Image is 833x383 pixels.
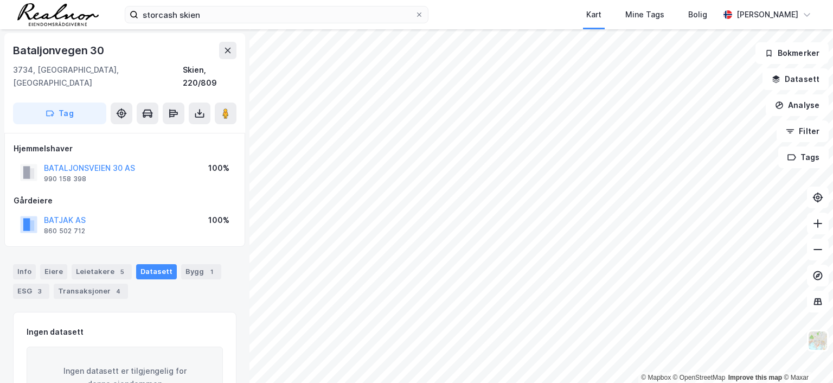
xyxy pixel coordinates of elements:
[762,68,829,90] button: Datasett
[13,264,36,279] div: Info
[778,146,829,168] button: Tags
[586,8,601,21] div: Kart
[34,286,45,297] div: 3
[40,264,67,279] div: Eiere
[183,63,236,90] div: Skien, 220/809
[117,266,127,277] div: 5
[44,227,85,235] div: 860 502 712
[14,194,236,207] div: Gårdeiere
[208,214,229,227] div: 100%
[136,264,177,279] div: Datasett
[13,103,106,124] button: Tag
[736,8,798,21] div: [PERSON_NAME]
[13,63,183,90] div: 3734, [GEOGRAPHIC_DATA], [GEOGRAPHIC_DATA]
[181,264,221,279] div: Bygg
[206,266,217,277] div: 1
[54,284,128,299] div: Transaksjoner
[766,94,829,116] button: Analyse
[779,331,833,383] div: Kontrollprogram for chat
[27,325,84,339] div: Ingen datasett
[808,330,828,351] img: Z
[673,374,726,381] a: OpenStreetMap
[641,374,671,381] a: Mapbox
[208,162,229,175] div: 100%
[13,42,106,59] div: Bataljonvegen 30
[779,331,833,383] iframe: Chat Widget
[44,175,86,183] div: 990 158 398
[755,42,829,64] button: Bokmerker
[113,286,124,297] div: 4
[17,3,99,26] img: realnor-logo.934646d98de889bb5806.png
[625,8,664,21] div: Mine Tags
[72,264,132,279] div: Leietakere
[688,8,707,21] div: Bolig
[13,284,49,299] div: ESG
[777,120,829,142] button: Filter
[728,374,782,381] a: Improve this map
[138,7,415,23] input: Søk på adresse, matrikkel, gårdeiere, leietakere eller personer
[14,142,236,155] div: Hjemmelshaver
